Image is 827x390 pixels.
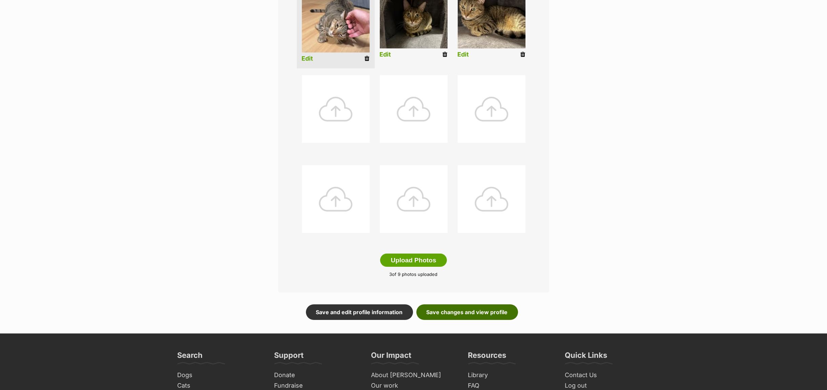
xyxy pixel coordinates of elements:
[380,254,447,267] button: Upload Photos
[288,271,539,278] p: of 9 photos uploaded
[178,350,203,364] h3: Search
[302,55,313,62] a: Edit
[390,272,392,277] span: 3
[272,370,362,381] a: Donate
[369,370,459,381] a: About [PERSON_NAME]
[371,350,412,364] h3: Our Impact
[468,350,506,364] h3: Resources
[466,370,556,381] a: Library
[416,304,518,320] a: Save changes and view profile
[380,51,391,58] a: Edit
[306,304,413,320] a: Save and edit profile information
[175,370,265,381] a: Dogs
[274,350,304,364] h3: Support
[565,350,607,364] h3: Quick Links
[562,370,653,381] a: Contact Us
[458,51,469,58] a: Edit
